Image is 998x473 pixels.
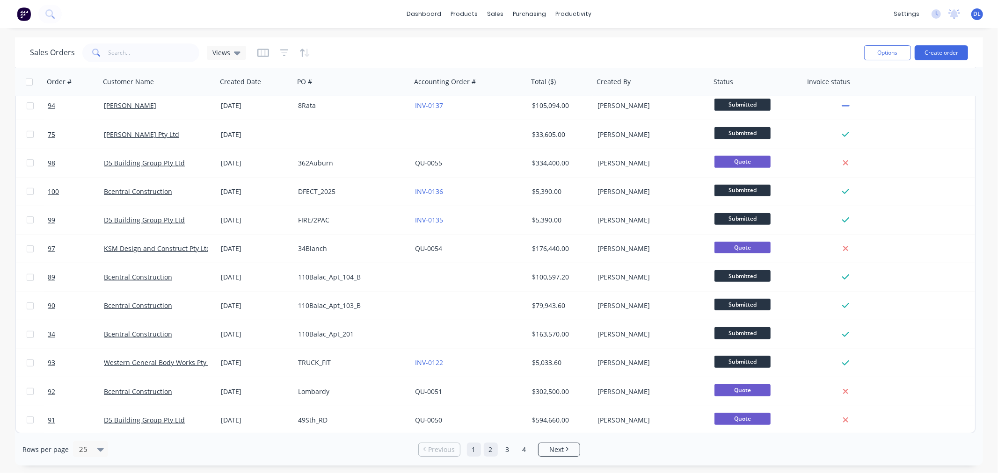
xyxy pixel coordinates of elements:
div: [PERSON_NAME] [597,215,701,225]
a: INV-0122 [415,358,443,367]
input: Search... [109,43,200,62]
div: [PERSON_NAME] [597,387,701,396]
div: $302,500.00 [532,387,587,396]
a: INV-0136 [415,187,443,196]
div: 8Rata [298,101,402,110]
a: Page 2 [484,443,498,457]
span: Submitted [714,327,771,339]
span: Next [549,445,564,454]
button: Create order [915,45,968,60]
div: [PERSON_NAME] [597,330,701,339]
div: 362Auburn [298,158,402,168]
div: $33,605.00 [532,130,587,139]
a: KSM Design and Construct Pty Ltd [104,244,211,253]
a: Page 3 [501,443,515,457]
div: [DATE] [221,101,291,110]
a: 98 [48,149,104,177]
a: 34 [48,320,104,348]
div: $5,033.60 [532,358,587,367]
div: Order # [47,77,72,86]
a: QU-0055 [415,158,442,167]
span: 99 [48,215,55,225]
div: Accounting Order # [414,77,476,86]
button: Options [864,45,911,60]
a: D5 Building Group Pty Ltd [104,158,185,167]
span: Quote [714,413,771,424]
div: FIRE/2PAC [298,215,402,225]
div: Lombardy [298,387,402,396]
div: Customer Name [103,77,154,86]
a: 89 [48,263,104,291]
span: 92 [48,387,55,396]
a: D5 Building Group Pty Ltd [104,416,185,424]
div: [PERSON_NAME] [597,301,701,310]
div: [DATE] [221,187,291,196]
img: Factory [17,7,31,21]
div: [PERSON_NAME] [597,158,701,168]
div: products [446,7,482,21]
div: [DATE] [221,272,291,282]
div: [DATE] [221,130,291,139]
span: Rows per page [22,445,69,454]
span: 93 [48,358,55,367]
div: Created By [597,77,631,86]
span: 97 [48,244,55,253]
div: settings [889,7,924,21]
a: INV-0135 [415,215,443,224]
div: [PERSON_NAME] [597,244,701,253]
a: dashboard [402,7,446,21]
div: $79,943.60 [532,301,587,310]
div: $5,390.00 [532,187,587,196]
div: [PERSON_NAME] [597,416,701,425]
a: 99 [48,206,104,234]
div: 34Blanch [298,244,402,253]
a: QU-0051 [415,387,442,396]
div: [DATE] [221,330,291,339]
div: PO # [297,77,312,86]
div: 110Balac_Apt_103_B [298,301,402,310]
div: 49Sth_RD [298,416,402,425]
div: [DATE] [221,416,291,425]
div: sales [482,7,508,21]
span: Quote [714,242,771,253]
h1: Sales Orders [30,48,75,57]
div: [PERSON_NAME] [597,187,701,196]
div: $594,660.00 [532,416,587,425]
a: QU-0054 [415,244,442,253]
a: Western General Body Works Pty Ltd [104,358,218,367]
a: [PERSON_NAME] Pty Ltd [104,130,179,139]
a: Page 1 is your current page [467,443,481,457]
a: 75 [48,121,104,149]
div: [DATE] [221,244,291,253]
div: TRUCK_FIT [298,358,402,367]
div: $100,597.20 [532,272,587,282]
a: Bcentral Construction [104,387,172,396]
div: purchasing [508,7,551,21]
span: 89 [48,272,55,282]
div: Created Date [220,77,261,86]
div: [PERSON_NAME] [597,130,701,139]
a: 92 [48,378,104,406]
a: QU-0050 [415,416,442,424]
ul: Pagination [415,443,584,457]
div: [PERSON_NAME] [597,101,701,110]
a: 93 [48,349,104,377]
span: Quote [714,384,771,396]
span: Submitted [714,213,771,225]
span: 98 [48,158,55,168]
a: Bcentral Construction [104,187,172,196]
div: [DATE] [221,215,291,225]
div: [DATE] [221,358,291,367]
a: 94 [48,92,104,120]
span: 100 [48,187,59,196]
a: 90 [48,292,104,320]
div: [DATE] [221,158,291,168]
div: [PERSON_NAME] [597,358,701,367]
div: productivity [551,7,596,21]
div: Status [714,77,733,86]
a: Bcentral Construction [104,272,172,281]
span: DL [974,10,981,18]
span: Submitted [714,127,771,139]
div: DFECT_2025 [298,187,402,196]
div: $334,400.00 [532,158,587,168]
